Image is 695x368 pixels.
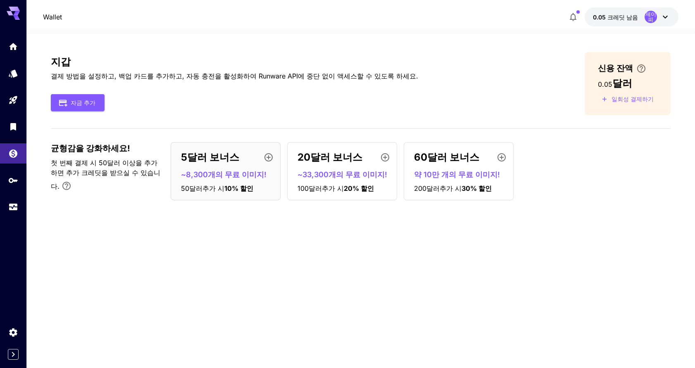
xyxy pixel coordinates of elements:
nav: 빵가루 [43,12,62,22]
font: 추가 시 [322,184,344,192]
font: ~33,300개의 무료 이미지! [298,170,387,179]
button: 보너스는 첫 번째 지급에만 적용되며, 첫 1,000달러에 대해서는 최대 30%까지 적용됩니다. [58,178,75,194]
div: 집 [8,41,18,52]
font: 제이피 [645,11,656,23]
font: 균형감을 강화하세요! [51,143,130,153]
div: 도서관 [8,121,18,132]
div: 설정 [8,327,18,337]
font: ~8,300개의 무료 이미지! [181,170,267,179]
font: % 할인 [232,184,253,192]
font: 결제 방법을 설정하고, 백업 카드를 추가하고, 자동 충전을 활성화하여 Runware API에 중단 없이 액세스할 수 있도록 하세요. [51,72,418,80]
font: 추가 시 [202,184,224,192]
font: 추가 시 [440,184,462,192]
font: 5달러 보너스 [181,151,239,163]
div: 모델 [8,68,18,78]
font: 크레딧 남음 [607,14,638,21]
button: 0.05달러제이피 [585,7,678,26]
a: Wallet [43,12,62,22]
font: % 할인 [470,184,492,192]
font: % 할인 [352,184,374,192]
font: 200달러 [414,184,440,192]
font: 0.05 [598,80,612,88]
button: Expand sidebar [8,349,19,360]
font: 0.05 [593,14,606,21]
font: 신용 잔액 [598,63,633,73]
div: 지갑 [8,148,18,159]
font: 20달러 보너스 [298,151,362,163]
font: 20 [344,184,352,192]
font: 자금 추가 [71,99,95,106]
div: 운동장 [8,95,18,105]
div: 0.05달러 [593,13,638,21]
font: 50달러 [181,184,202,192]
font: 첫 번째 결제 시 50달러 이상을 추가하면 추가 크레딧을 받으실 수 있습니다. [51,159,160,190]
font: 일회성 결제하기 [612,95,654,102]
button: 일회성 비반복 결제를 하세요 [598,93,657,105]
font: 약 10만 개의 무료 이미지! [414,170,500,179]
font: 지갑 [51,56,71,68]
button: 카드 정보를 입력하고 자동 충전 금액을 선택하여 서비스 중단을 방지하세요. 잔액이 설정 금액의 마지막 10%까지 떨어지면 자동으로 계좌에 충전됩니다. 원활한 서비스 이용을 위... [633,64,650,74]
button: 자금 추가 [51,94,105,111]
font: 10 [224,184,232,192]
div: API 키 [8,175,18,185]
font: 100달러 [298,184,322,192]
div: 용법 [8,202,18,212]
font: 60달러 보너스 [414,151,479,163]
font: 30 [462,184,470,192]
font: 달러 [612,77,632,89]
